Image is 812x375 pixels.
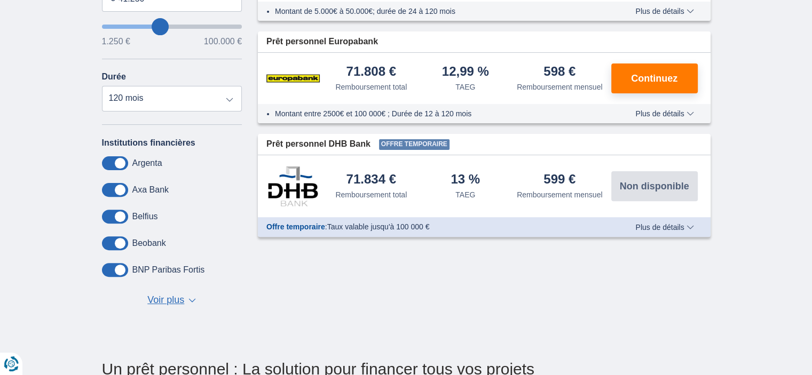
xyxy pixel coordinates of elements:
[258,221,613,232] div: :
[102,138,195,148] label: Institutions financières
[335,82,407,92] div: Remboursement total
[188,298,196,302] span: ▼
[132,265,205,275] label: BNP Paribas Fortis
[346,65,396,79] div: 71.808 €
[275,108,604,119] li: Montant entre 2500€ et 100 000€ ; Durée de 12 à 120 mois
[627,109,701,118] button: Plus de détails
[147,293,184,307] span: Voir plus
[517,82,602,92] div: Remboursement mensuel
[132,212,158,221] label: Belfius
[635,7,693,15] span: Plus de détails
[327,222,430,231] span: Taux valable jusqu'à 100 000 €
[132,185,169,195] label: Axa Bank
[102,25,242,29] input: wantToBorrow
[266,166,320,206] img: pret personnel DHB Bank
[543,173,576,187] div: 599 €
[266,65,320,92] img: pret personnel Europabank
[102,37,130,46] span: 1.250 €
[611,63,698,93] button: Continuez
[517,189,602,200] div: Remboursement mensuel
[132,238,166,248] label: Beobank
[266,36,378,48] span: Prêt personnel Europabank
[627,223,701,232] button: Plus de détails
[379,139,450,150] span: Offre temporaire
[635,224,693,231] span: Plus de détails
[132,158,162,168] label: Argenta
[620,181,689,191] span: Non disponible
[627,7,701,15] button: Plus de détails
[144,293,199,308] button: Voir plus ▼
[543,65,576,79] div: 598 €
[611,171,698,201] button: Non disponible
[631,74,677,83] span: Continuez
[346,173,396,187] div: 71.834 €
[451,173,480,187] div: 13 %
[102,72,126,82] label: Durée
[335,189,407,200] div: Remboursement total
[455,189,475,200] div: TAEG
[455,82,475,92] div: TAEG
[266,138,370,150] span: Prêt personnel DHB Bank
[275,6,604,17] li: Montant de 5.000€ à 50.000€; durée de 24 à 120 mois
[266,222,325,231] span: Offre temporaire
[442,65,489,79] div: 12,99 %
[204,37,242,46] span: 100.000 €
[635,110,693,117] span: Plus de détails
